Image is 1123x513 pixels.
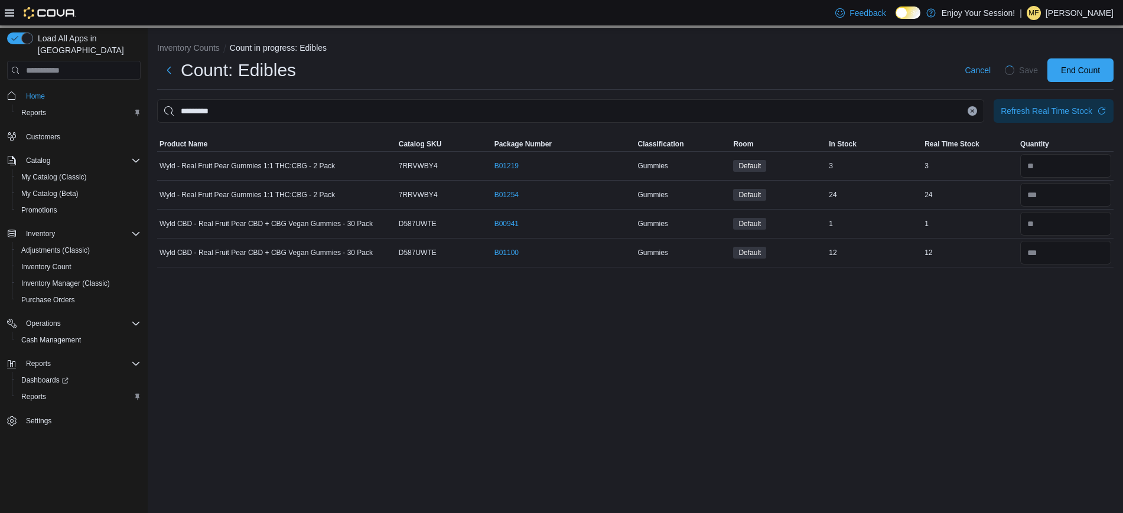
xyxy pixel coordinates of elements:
[21,172,87,182] span: My Catalog (Classic)
[26,319,61,328] span: Operations
[829,139,857,149] span: In Stock
[160,190,335,200] span: Wyld - Real Fruit Pear Gummies 1:1 THC:CBG - 2 Pack
[396,137,492,151] button: Catalog SKU
[21,375,69,385] span: Dashboards
[17,293,80,307] a: Purchase Orders
[733,139,753,149] span: Room
[17,187,141,201] span: My Catalog (Beta)
[157,58,181,82] button: Next
[21,335,81,345] span: Cash Management
[399,248,437,257] span: D587UWTE
[21,153,141,168] span: Catalog
[26,156,50,165] span: Catalog
[230,43,327,53] button: Count in progress: Edibles
[1000,58,1043,82] button: LoadingSave
[21,262,71,272] span: Inventory Count
[733,160,766,172] span: Default
[733,218,766,230] span: Default
[637,219,668,228] span: Gummies
[399,219,437,228] span: D587UWTE
[12,292,145,308] button: Purchase Orders
[942,6,1015,20] p: Enjoy Your Session!
[21,295,75,305] span: Purchase Orders
[994,99,1114,123] button: Refresh Real Time Stock
[17,187,83,201] a: My Catalog (Beta)
[922,246,1018,260] div: 12
[738,218,761,229] span: Default
[17,203,141,217] span: Promotions
[160,139,207,149] span: Product Name
[831,1,890,25] a: Feedback
[637,190,668,200] span: Gummies
[17,260,141,274] span: Inventory Count
[17,243,141,257] span: Adjustments (Classic)
[21,316,66,331] button: Operations
[965,64,991,76] span: Cancel
[26,92,45,101] span: Home
[1018,137,1114,151] button: Quantity
[896,6,920,19] input: Dark Mode
[1020,6,1022,20] p: |
[826,217,922,231] div: 1
[12,332,145,348] button: Cash Management
[21,414,56,428] a: Settings
[17,260,76,274] a: Inventory Count
[157,43,220,53] button: Inventory Counts
[21,392,46,401] span: Reports
[1020,139,1049,149] span: Quantity
[733,247,766,259] span: Default
[1027,6,1041,20] div: Mitchell Froom
[2,355,145,372] button: Reports
[21,130,65,144] a: Customers
[922,137,1018,151] button: Real Time Stock
[12,202,145,218] button: Promotions
[21,129,141,144] span: Customers
[492,137,636,151] button: Package Number
[17,293,141,307] span: Purchase Orders
[157,137,396,151] button: Product Name
[17,333,141,347] span: Cash Management
[160,219,373,228] span: Wyld CBD - Real Fruit Pear CBD + CBG Vegan Gummies - 30 Pack
[21,413,141,428] span: Settings
[738,161,761,171] span: Default
[2,226,145,242] button: Inventory
[738,247,761,258] span: Default
[17,170,92,184] a: My Catalog (Classic)
[849,7,886,19] span: Feedback
[12,259,145,275] button: Inventory Count
[17,390,51,404] a: Reports
[12,104,145,121] button: Reports
[637,139,683,149] span: Classification
[494,161,519,171] a: B01219
[21,246,90,255] span: Adjustments (Classic)
[494,219,519,228] a: B00941
[17,170,141,184] span: My Catalog (Classic)
[24,7,76,19] img: Cova
[21,227,60,241] button: Inventory
[826,137,922,151] button: In Stock
[2,87,145,104] button: Home
[181,58,296,82] h1: Count: Edibles
[17,106,141,120] span: Reports
[12,275,145,292] button: Inventory Manager (Classic)
[733,189,766,201] span: Default
[1004,65,1015,76] span: Loading
[12,169,145,185] button: My Catalog (Classic)
[160,161,335,171] span: Wyld - Real Fruit Pear Gummies 1:1 THC:CBG - 2 Pack
[33,32,141,56] span: Load All Apps in [GEOGRAPHIC_DATA]
[826,188,922,202] div: 24
[12,185,145,202] button: My Catalog (Beta)
[1047,58,1114,82] button: End Count
[26,416,51,426] span: Settings
[21,316,141,331] span: Operations
[738,189,761,200] span: Default
[826,159,922,173] div: 3
[399,139,442,149] span: Catalog SKU
[26,132,60,142] span: Customers
[21,357,56,371] button: Reports
[17,276,115,290] a: Inventory Manager (Classic)
[21,189,79,198] span: My Catalog (Beta)
[2,128,145,145] button: Customers
[637,161,668,171] span: Gummies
